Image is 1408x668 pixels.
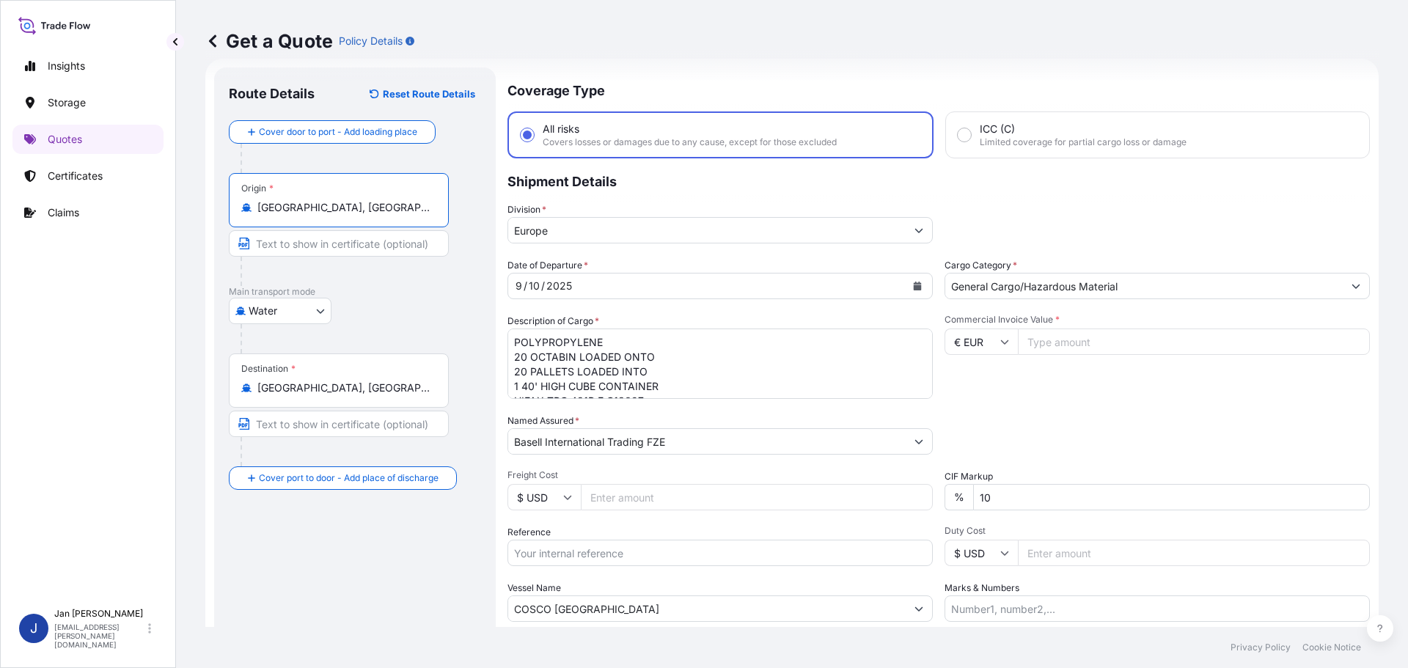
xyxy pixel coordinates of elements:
label: Reference [507,525,551,540]
p: Get a Quote [205,29,333,53]
button: Show suggestions [1343,273,1369,299]
a: Cookie Notice [1302,642,1361,653]
a: Claims [12,198,164,227]
a: Insights [12,51,164,81]
span: Duty Cost [945,525,1370,537]
input: All risksCovers losses or damages due to any cause, except for those excluded [521,128,534,142]
input: Origin [257,200,430,215]
p: [EMAIL_ADDRESS][PERSON_NAME][DOMAIN_NAME] [54,623,145,649]
input: Destination [257,381,430,395]
span: Covers losses or damages due to any cause, except for those excluded [543,136,837,148]
label: Division [507,202,546,217]
p: Route Details [229,85,315,103]
label: Vessel Name [507,581,561,595]
label: Cargo Category [945,258,1017,273]
p: Certificates [48,169,103,183]
label: Named Assured [507,414,579,428]
button: Select transport [229,298,331,324]
p: Shipment Details [507,158,1370,202]
input: Type amount [1018,329,1370,355]
button: Cover port to door - Add place of discharge [229,466,457,490]
p: Quotes [48,132,82,147]
span: ICC (C) [980,122,1015,136]
span: Commercial Invoice Value [945,314,1370,326]
input: Select a commodity type [945,273,1343,299]
p: Main transport mode [229,286,481,298]
input: Enter percentage [973,484,1370,510]
input: Text to appear on certificate [229,411,449,437]
p: Reset Route Details [383,87,475,101]
a: Storage [12,88,164,117]
div: / [541,277,545,295]
input: ICC (C)Limited coverage for partial cargo loss or damage [958,128,971,142]
p: Coverage Type [507,67,1370,111]
button: Calendar [906,274,929,298]
span: Date of Departure [507,258,588,273]
span: J [30,621,37,636]
input: Full name [508,428,906,455]
div: year, [545,277,573,295]
p: Jan [PERSON_NAME] [54,608,145,620]
input: Text to appear on certificate [229,230,449,257]
div: Origin [241,183,274,194]
input: Enter amount [581,484,933,510]
span: Water [249,304,277,318]
span: Cover port to door - Add place of discharge [259,471,439,485]
span: Cover door to port - Add loading place [259,125,417,139]
button: Show suggestions [906,217,932,243]
a: Privacy Policy [1231,642,1291,653]
input: Type to search vessel name or IMO [508,595,906,622]
input: Number1, number2,... [945,595,1370,622]
p: Insights [48,59,85,73]
p: Storage [48,95,86,110]
textarea: POLYPROPYLENE 20 OCTABIN LOADED ONTO 20 PALLETS LOADED INTO 1 40' HIGH CUBE CONTAINER HIFAX TRC 4... [507,329,933,399]
button: Show suggestions [906,595,932,622]
input: Enter amount [1018,540,1370,566]
div: % [945,484,973,510]
a: Certificates [12,161,164,191]
label: Description of Cargo [507,314,599,329]
span: Freight Cost [507,469,933,481]
input: Your internal reference [507,540,933,566]
p: Claims [48,205,79,220]
button: Show suggestions [906,428,932,455]
div: day, [527,277,541,295]
input: Type to search division [508,217,906,243]
span: Limited coverage for partial cargo loss or damage [980,136,1187,148]
button: Reset Route Details [362,82,481,106]
div: / [524,277,527,295]
label: CIF Markup [945,469,993,484]
div: month, [514,277,524,295]
div: Destination [241,363,296,375]
p: Policy Details [339,34,403,48]
button: Cover door to port - Add loading place [229,120,436,144]
label: Marks & Numbers [945,581,1019,595]
a: Quotes [12,125,164,154]
span: All risks [543,122,579,136]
